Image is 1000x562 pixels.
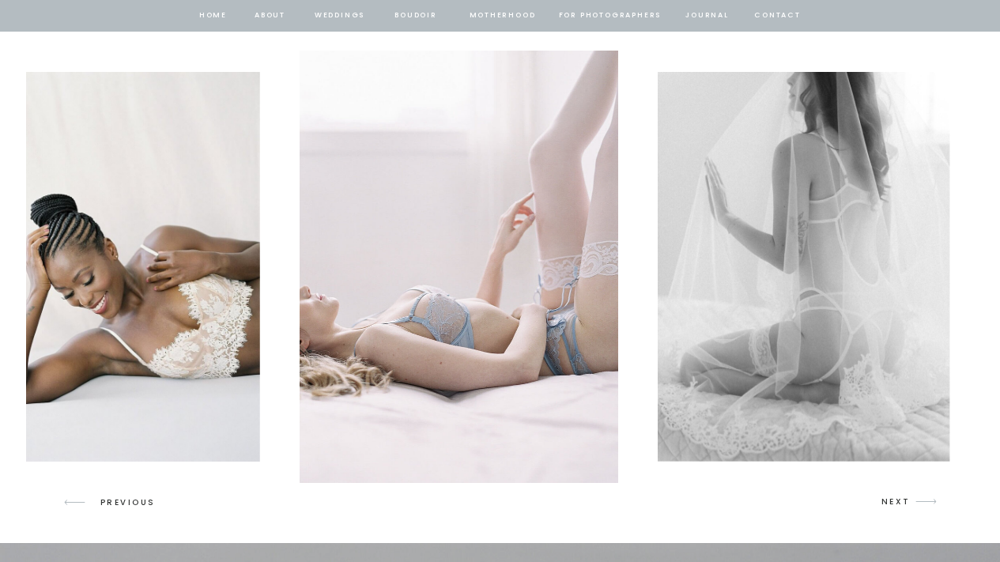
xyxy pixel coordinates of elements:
p: PREVIOUS [100,496,161,510]
a: contact [753,9,803,23]
a: BOUDOIR [394,9,439,23]
a: for photographers [559,9,662,23]
a: about [254,9,287,23]
a: Motherhood [470,9,535,23]
img: woman laying down in light blue lingerie set with white stockings strokes leg in seattle bridal b... [300,51,618,483]
a: journal [683,9,732,23]
img: black and white photo of woman under bridal veil in a white lingerie set moves hand out in seattl... [658,72,949,461]
a: home [198,9,228,23]
p: NEXT [881,495,911,509]
a: Weddings [313,9,367,23]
